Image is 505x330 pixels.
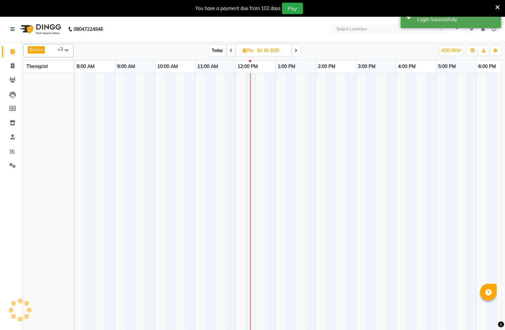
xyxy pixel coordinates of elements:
[282,3,303,14] button: Pay
[396,62,417,71] a: 4:00 PM
[196,62,220,71] a: 11:00 AM
[439,46,463,55] button: ADD NEW
[40,47,43,52] a: x
[255,46,289,56] input: 2025-10-02
[236,62,260,71] a: 12:00 PM
[417,16,496,23] div: Login Successfully.
[316,62,337,71] a: 2:00 PM
[74,20,103,39] b: 08047224946
[436,62,458,71] a: 5:00 PM
[356,62,377,71] a: 3:00 PM
[195,5,281,12] div: You have a payment due from 102 days
[441,48,461,53] span: ADD NEW
[477,303,498,323] iframe: chat widget
[17,20,63,39] img: logo
[336,26,367,32] div: Select Location
[115,62,137,71] a: 9:00 AM
[26,63,48,69] span: Therapist
[241,48,255,53] span: Thu
[477,62,498,71] a: 6:00 PM
[75,62,96,71] a: 8:00 AM
[156,62,180,71] a: 10:00 AM
[276,62,297,71] a: 1:00 PM
[30,47,40,52] span: Bella
[209,45,226,56] span: Today
[58,47,68,52] span: +3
